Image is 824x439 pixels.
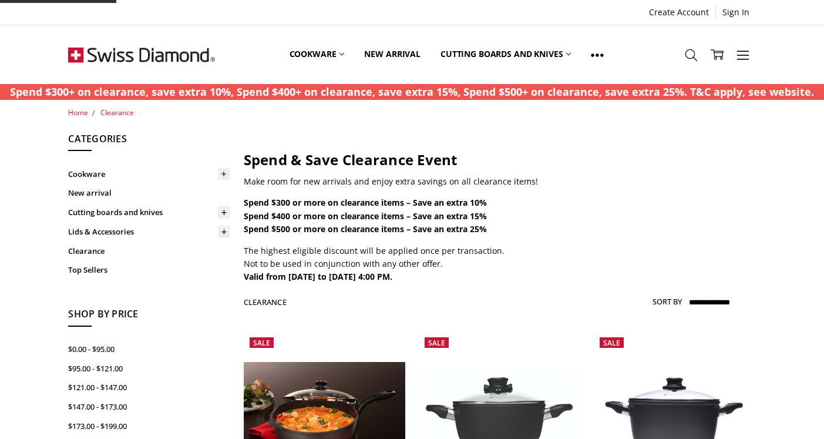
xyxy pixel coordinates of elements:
[68,307,230,327] h5: Shop By Price
[244,271,392,282] strong: Valid from [DATE] to [DATE] 4:00 PM.
[68,359,230,378] a: $95.00 - $121.00
[68,203,230,222] a: Cutting boards and knives
[280,28,355,81] a: Cookware
[253,338,270,348] span: Sale
[244,297,287,307] h1: Clearance
[244,175,756,188] p: Make room for new arrivals and enjoy extra savings on all clearance items!
[68,183,230,203] a: New arrival
[10,84,814,100] p: Spend $300+ on clearance, save extra 10%, Spend $400+ on clearance, save extra 15%, Spend $500+ o...
[244,223,487,234] strong: Spend $500 or more on clearance items – Save an extra 25%
[354,28,430,81] a: New arrival
[100,108,134,118] a: Clearance
[68,340,230,359] a: $0.00 - $95.00
[581,28,614,81] a: Show All
[716,4,756,21] a: Sign In
[68,378,230,397] a: $121.00 - $147.00
[643,4,715,21] a: Create Account
[68,132,230,152] h5: Categories
[68,165,230,184] a: Cookware
[68,25,215,84] img: Free Shipping On Every Order
[244,197,487,208] strong: Spend $300 or more on clearance items – Save an extra 10%
[68,397,230,417] a: $147.00 - $173.00
[244,244,756,284] p: The highest eligible discount will be applied once per transaction. Not to be used in conjunction...
[244,210,487,222] strong: Spend $400 or more on clearance items – Save an extra 15%
[428,338,445,348] span: Sale
[603,338,620,348] span: Sale
[68,222,230,242] a: Lids & Accessories
[653,292,682,311] label: Sort By
[244,150,458,169] strong: Spend & Save Clearance Event
[68,260,230,280] a: Top Sellers
[68,242,230,261] a: Clearance
[431,28,581,81] a: Cutting boards and knives
[68,417,230,436] a: $173.00 - $199.00
[68,108,88,118] a: Home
